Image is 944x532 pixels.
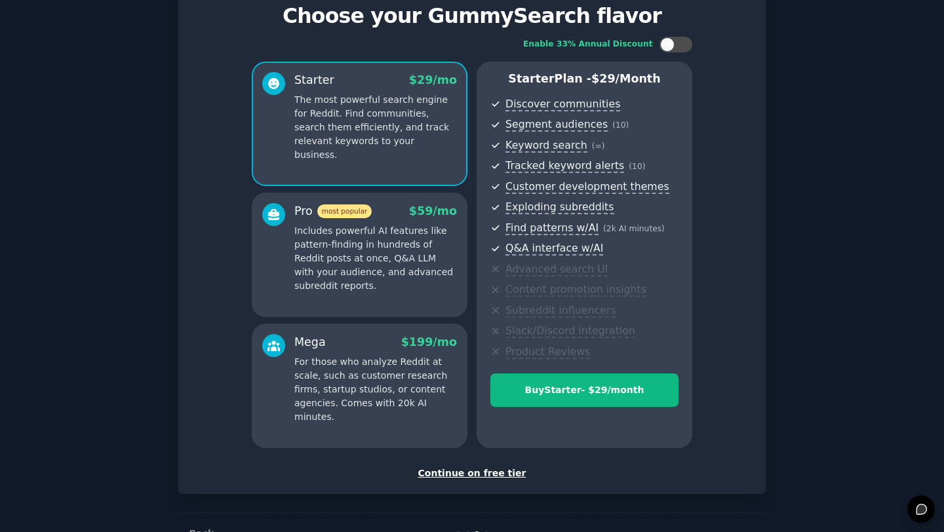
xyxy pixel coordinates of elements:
[505,139,587,153] span: Keyword search
[505,159,624,173] span: Tracked keyword alerts
[505,324,635,338] span: Slack/Discord integration
[603,224,665,233] span: ( 2k AI minutes )
[505,200,614,214] span: Exploding subreddits
[629,162,645,171] span: ( 10 )
[294,334,326,351] div: Mega
[294,72,334,88] div: Starter
[505,118,608,132] span: Segment audiences
[505,221,599,235] span: Find patterns w/AI
[409,204,457,218] span: $ 59 /mo
[505,283,646,297] span: Content promotion insights
[505,263,608,276] span: Advanced search UI
[505,242,603,256] span: Q&A interface w/AI
[490,71,678,87] p: Starter Plan -
[192,466,752,480] div: Continue on free tier
[294,203,372,219] div: Pro
[192,5,752,28] p: Choose your GummySearch flavor
[591,72,661,85] span: $ 29 /month
[294,93,457,162] p: The most powerful search engine for Reddit. Find communities, search them efficiently, and track ...
[294,224,457,293] p: Includes powerful AI features like pattern-finding in hundreds of Reddit posts at once, Q&A LLM w...
[505,304,616,318] span: Subreddit influencers
[612,121,629,130] span: ( 10 )
[490,373,678,407] button: BuyStarter- $29/month
[401,335,457,349] span: $ 199 /mo
[523,39,653,50] div: Enable 33% Annual Discount
[592,142,605,151] span: ( ∞ )
[505,345,590,359] span: Product Reviews
[491,383,678,397] div: Buy Starter - $ 29 /month
[317,204,372,218] span: most popular
[294,355,457,424] p: For those who analyze Reddit at scale, such as customer research firms, startup studios, or conte...
[409,73,457,86] span: $ 29 /mo
[505,98,620,111] span: Discover communities
[505,180,669,194] span: Customer development themes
